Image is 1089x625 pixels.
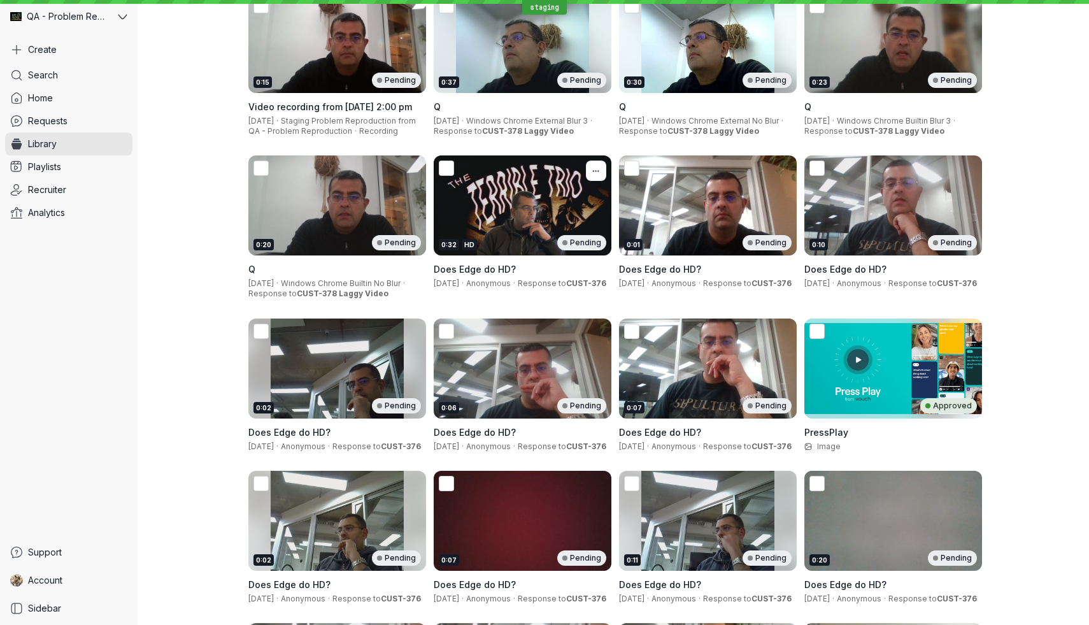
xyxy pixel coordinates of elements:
[651,116,779,126] span: Windows Chrome External No Blur
[10,574,23,587] img: Shez Katrak avatar
[644,116,651,126] span: ·
[5,597,132,620] a: Sidebar
[372,550,421,566] div: Pending
[281,278,401,288] span: Windows Chrome Builtin No Blur
[881,278,888,289] span: ·
[248,264,255,275] span: Q
[696,442,703,452] span: ·
[248,594,274,603] span: [DATE]
[743,73,792,88] div: Pending
[434,579,516,590] span: Does Edge do HD?
[434,278,459,288] span: [DATE]
[566,278,606,288] span: CUST-376
[28,69,58,82] span: Search
[459,116,466,126] span: ·
[381,594,421,603] span: CUST-376
[830,278,837,289] span: ·
[5,201,132,224] a: Analytics
[511,594,518,604] span: ·
[619,427,701,438] span: Does Edge do HD?
[566,442,606,451] span: CUST-376
[557,73,606,88] div: Pending
[804,594,830,603] span: [DATE]
[10,11,22,22] img: QA - Problem Reproduction avatar
[372,235,421,250] div: Pending
[5,38,132,61] button: Create
[434,126,574,136] span: Response to
[588,116,595,126] span: ·
[696,594,703,604] span: ·
[466,278,511,288] span: Anonymous
[557,550,606,566] div: Pending
[466,594,511,603] span: Anonymous
[743,398,792,413] div: Pending
[804,427,848,438] span: PressPlay
[5,155,132,178] a: Playlists
[28,138,57,150] span: Library
[624,76,644,88] div: 0:30
[439,76,459,88] div: 0:37
[28,574,62,587] span: Account
[253,239,274,250] div: 0:20
[518,442,606,451] span: Response to
[619,101,626,112] span: Q
[667,126,759,136] span: CUST-378 Laggy Video
[624,239,643,250] div: 0:01
[28,115,68,127] span: Requests
[743,550,792,566] div: Pending
[5,64,132,87] a: Search
[888,278,977,288] span: Response to
[332,594,421,603] span: Response to
[804,264,886,275] span: Does Edge do HD?
[511,278,518,289] span: ·
[248,442,274,451] span: [DATE]
[28,602,61,615] span: Sidebar
[439,554,459,566] div: 0:07
[703,442,792,451] span: Response to
[804,442,982,452] div: Image
[557,398,606,413] div: Pending
[619,264,701,275] span: Does Edge do HD?
[248,116,274,126] span: [DATE]
[28,43,57,56] span: Create
[804,579,886,590] span: Does Edge do HD?
[325,594,332,604] span: ·
[853,126,944,136] span: CUST-378 Laggy Video
[751,442,792,451] span: CUST-376
[696,278,703,289] span: ·
[28,183,66,196] span: Recruiter
[248,579,331,590] span: Does Edge do HD?
[5,133,132,155] a: Library
[434,442,459,451] span: [DATE]
[624,554,641,566] div: 0:11
[274,278,281,289] span: ·
[624,402,644,413] div: 0:07
[779,116,786,126] span: ·
[274,594,281,604] span: ·
[462,239,477,250] div: HD
[5,87,132,110] a: Home
[804,278,830,288] span: [DATE]
[751,278,792,288] span: CUST-376
[837,594,881,603] span: Anonymous
[830,594,837,604] span: ·
[651,278,696,288] span: Anonymous
[401,278,408,289] span: ·
[809,239,828,250] div: 0:10
[651,594,696,603] span: Anonymous
[651,442,696,451] span: Anonymous
[482,126,574,136] span: CUST-378 Laggy Video
[434,101,441,112] span: Q
[274,116,281,126] span: ·
[644,442,651,452] span: ·
[619,116,644,126] span: [DATE]
[518,278,606,288] span: Response to
[248,278,274,288] span: [DATE]
[751,594,792,603] span: CUST-376
[511,442,518,452] span: ·
[804,116,830,126] span: [DATE]
[253,76,272,88] div: 0:15
[937,594,977,603] span: CUST-376
[325,442,332,452] span: ·
[928,73,977,88] div: Pending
